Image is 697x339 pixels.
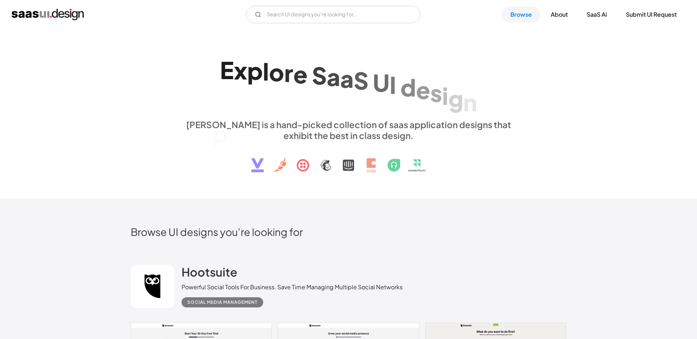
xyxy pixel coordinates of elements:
[442,82,448,110] div: i
[312,62,327,90] div: S
[263,57,269,85] div: l
[448,85,463,113] div: g
[390,71,396,99] div: I
[542,7,576,23] a: About
[340,65,354,93] div: a
[182,265,237,279] h2: Hootsuite
[617,7,685,23] a: Submit UI Request
[187,298,257,307] div: Social Media Management
[212,119,228,147] div: p
[246,6,420,23] form: Email Form
[284,59,293,87] div: r
[182,265,237,283] a: Hootsuite
[463,88,477,116] div: n
[502,7,541,23] a: Browse
[373,69,390,97] div: U
[327,63,340,91] div: a
[220,56,234,84] div: E
[12,9,84,20] a: home
[247,57,263,85] div: p
[578,7,616,23] a: SaaS Ai
[131,225,566,238] h2: Browse UI designs you’re looking for
[182,56,515,112] h1: Explore SaaS UI design patterns & interactions.
[430,79,442,107] div: s
[269,58,284,86] div: o
[400,73,416,101] div: d
[354,67,368,95] div: S
[182,283,403,291] div: Powerful Social Tools For Business. Save Time Managing Multiple Social Networks
[234,56,247,84] div: x
[182,119,515,141] div: [PERSON_NAME] is a hand-picked collection of saas application designs that exhibit the best in cl...
[246,6,420,23] input: Search UI designs you're looking for...
[239,141,458,179] img: text, icon, saas logo
[416,76,430,104] div: e
[293,60,307,88] div: e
